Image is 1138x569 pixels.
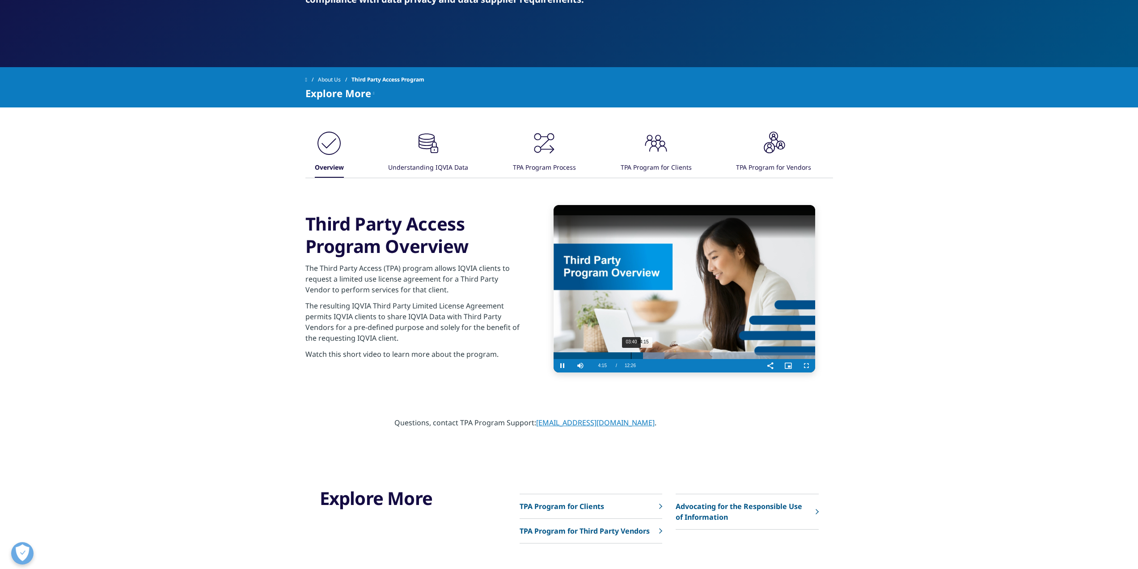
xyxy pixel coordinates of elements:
[554,359,571,372] button: Pause
[598,359,607,372] span: 4:15
[387,130,468,178] button: Understanding IQVIA Data
[513,158,576,178] div: TPA Program Process
[320,487,469,509] h3: Explore More
[318,72,351,88] a: About Us
[520,501,604,512] p: TPA Program for Clients
[736,158,811,178] div: TPA Program for Vendors
[571,359,589,372] button: Mute
[305,263,522,300] p: The Third Party Access (TPA) program allows IQVIA clients to request a limited use license agreem...
[351,72,424,88] span: Third Party Access Program
[305,88,371,98] span: Explore More
[313,130,344,178] button: Overview
[388,158,468,178] div: Understanding IQVIA Data
[676,501,811,522] p: Advocating for the Responsible Use of Information
[797,359,815,372] button: Fullscreen
[520,526,650,536] p: TPA Program for Third Party Vendors
[616,363,617,368] span: /
[520,494,662,519] a: TPA Program for Clients
[761,359,779,372] button: Share
[394,417,744,433] p: Questions, contact TPA Program Support: .
[520,519,662,543] a: TPA Program for Third Party Vendors
[536,418,655,428] a: [EMAIL_ADDRESS][DOMAIN_NAME]
[11,542,34,565] button: Åbn præferencer
[735,130,811,178] button: TPA Program for Vendors
[676,494,818,530] a: Advocating for the Responsible Use of Information
[619,130,692,178] button: TPA Program for Clients
[305,213,522,257] h3: Third Party Access Program Overview
[554,205,815,372] video-js: Video Player
[305,300,522,349] p: The resulting IQVIA Third Party Limited License Agreement permits IQVIA clients to share IQVIA Da...
[315,158,344,178] div: Overview
[512,130,576,178] button: TPA Program Process
[554,352,815,359] div: Progress Bar
[305,349,522,365] p: Watch this short video to learn more about the program.
[779,359,797,372] button: Picture-in-Picture
[625,359,636,372] span: 12:26
[621,158,692,178] div: TPA Program for Clients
